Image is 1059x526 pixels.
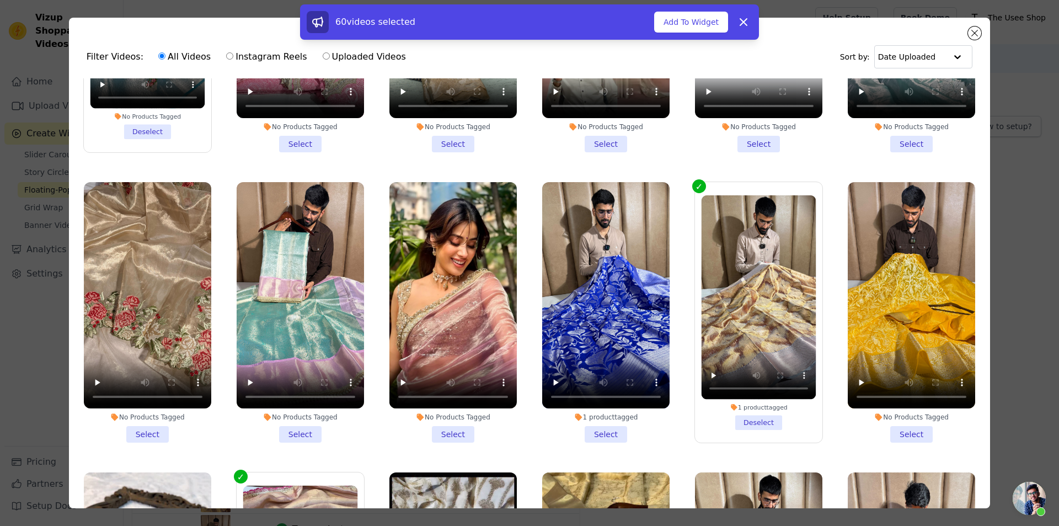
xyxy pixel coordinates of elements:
div: No Products Tagged [389,123,517,131]
div: No Products Tagged [84,413,211,422]
span: 60 videos selected [335,17,415,27]
label: Instagram Reels [226,50,307,64]
div: No Products Tagged [237,413,364,422]
div: No Products Tagged [90,112,205,120]
div: No Products Tagged [542,123,670,131]
label: Uploaded Videos [322,50,407,64]
label: All Videos [158,50,211,64]
div: No Products Tagged [237,123,364,131]
div: No Products Tagged [848,123,975,131]
div: No Products Tagged [389,413,517,422]
div: Filter Videos: [87,44,412,70]
button: Add To Widget [654,12,728,33]
a: Open chat [1013,482,1046,515]
div: Sort by: [840,45,973,68]
div: No Products Tagged [848,413,975,422]
div: No Products Tagged [695,123,822,131]
div: 1 product tagged [542,413,670,422]
div: 1 product tagged [702,403,816,411]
